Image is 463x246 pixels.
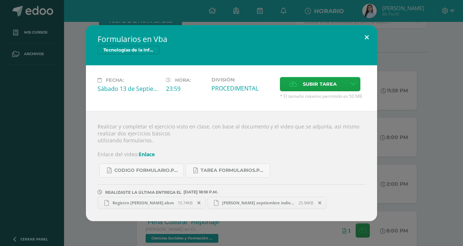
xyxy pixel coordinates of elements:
a: CODIGO formulario.pdf [99,164,184,178]
a: Enlace [139,151,155,158]
h2: Formularios en Vba [98,34,365,44]
a: Tarea formularios.pdf [186,164,270,178]
span: Tarea formularios.pdf [201,168,266,173]
span: Tecnologías de la Información y Comunicación 5 [98,46,159,54]
a: [PERSON_NAME] septiembre individual.xlsm 25.96KB [207,197,327,209]
span: Remover entrega [193,199,205,207]
label: División: [211,77,274,82]
span: Registro [PERSON_NAME].xlsm [109,200,178,205]
span: CODIGO formulario.pdf [114,168,180,173]
span: REALIZASTE LA ÚLTIMA ENTREGA EL [105,190,182,195]
span: * El tamaño máximo permitido es 50 MB [280,93,365,99]
span: [PERSON_NAME] septiembre individual.xlsm [218,200,298,205]
button: Close (Esc) [356,25,377,50]
span: Fecha: [106,77,124,83]
span: Remover entrega [314,199,326,207]
div: Sábado 13 de Septiembre [98,85,160,93]
div: 23:59 [166,85,206,93]
span: Subir tarea [303,77,337,91]
span: 15.74KB [178,200,193,205]
span: Hora: [175,77,191,83]
div: PROCEDIMENTAL [211,84,274,92]
span: 25.96KB [298,200,313,205]
a: Registro [PERSON_NAME].xlsm 15.74KB [98,197,206,209]
div: Realizar y completar el ejercicio visto en clase, con base al documento y el video que se adjunta... [86,111,377,221]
